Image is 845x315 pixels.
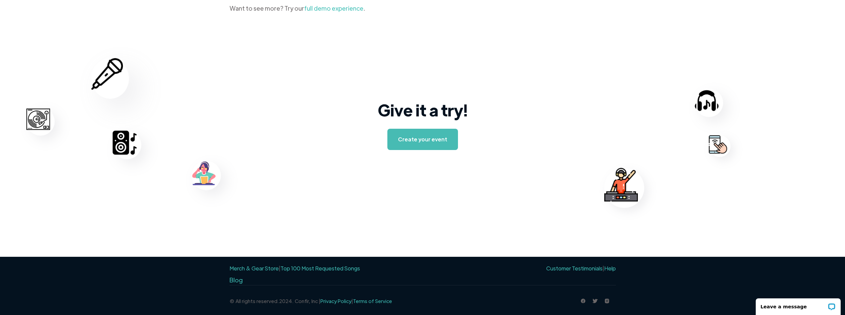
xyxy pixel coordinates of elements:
[320,298,351,304] a: Privacy Policy
[546,265,603,272] a: Customer Testimonials
[304,4,363,12] a: full demo experience
[353,298,392,304] a: Terms of Service
[229,296,392,306] div: © All rights reserved.2024. Confir, Inc | |
[91,58,123,90] img: microphone
[229,265,279,272] a: Merch & Gear Store
[378,99,468,120] strong: Give it a try!
[695,89,718,112] img: headphone
[229,3,616,13] div: Want to see more? Try our .
[192,161,216,186] img: girl djing
[229,263,360,273] div: |
[27,107,50,131] img: record player
[280,265,360,272] a: Top 100 Most Requested Songs
[751,294,845,315] iframe: LiveChat chat widget
[229,276,243,284] a: Blog
[604,265,616,272] a: Help
[387,129,458,150] a: Create your event
[709,135,727,154] img: iphone icon
[544,263,616,273] div: |
[604,168,638,202] img: man djing
[113,131,137,155] img: speaker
